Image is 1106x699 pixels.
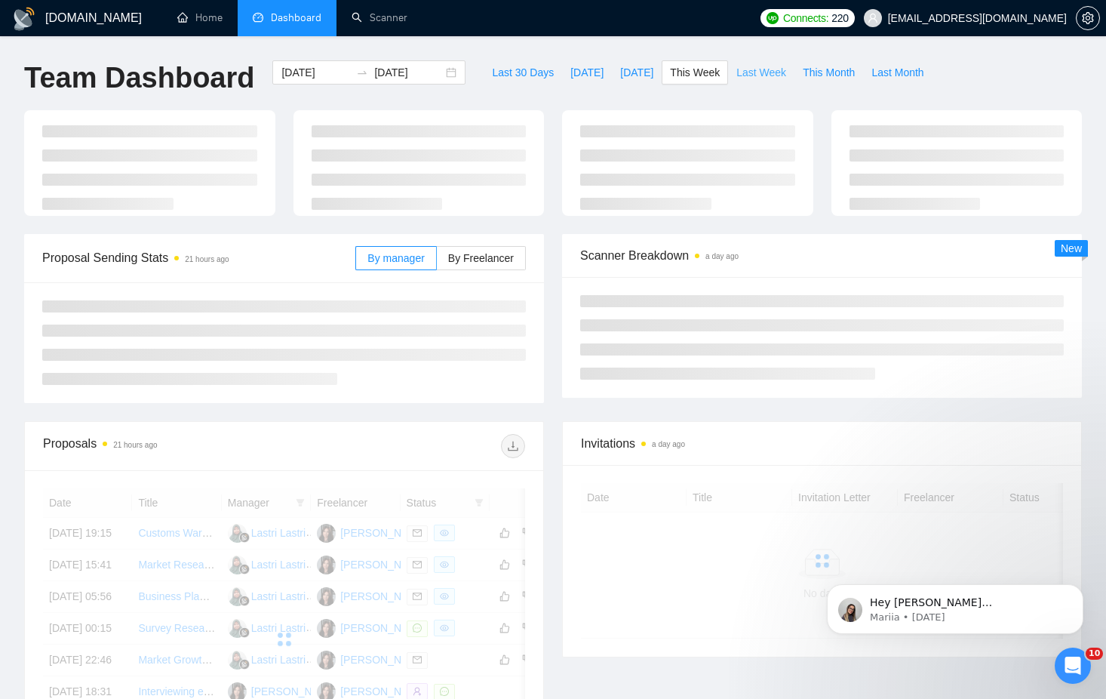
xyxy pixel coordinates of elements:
[831,10,848,26] span: 220
[863,60,932,85] button: Last Month
[356,66,368,79] span: to
[1061,242,1082,254] span: New
[581,434,1063,453] span: Invitations
[185,255,229,263] time: 21 hours ago
[728,60,794,85] button: Last Week
[281,64,350,81] input: Start date
[352,11,407,24] a: searchScanner
[570,64,604,81] span: [DATE]
[12,7,36,31] img: logo
[492,64,554,81] span: Last 30 Days
[1086,648,1103,660] span: 10
[177,11,223,24] a: homeHome
[253,12,263,23] span: dashboard
[24,60,254,96] h1: Team Dashboard
[448,252,514,264] span: By Freelancer
[1077,12,1099,24] span: setting
[484,60,562,85] button: Last 30 Days
[767,12,779,24] img: upwork-logo.png
[1076,12,1100,24] a: setting
[868,13,878,23] span: user
[670,64,720,81] span: This Week
[705,252,739,260] time: a day ago
[113,441,157,449] time: 21 hours ago
[652,440,685,448] time: a day ago
[736,64,786,81] span: Last Week
[871,64,923,81] span: Last Month
[783,10,828,26] span: Connects:
[580,246,1064,265] span: Scanner Breakdown
[367,252,424,264] span: By manager
[662,60,728,85] button: This Week
[620,64,653,81] span: [DATE]
[562,60,612,85] button: [DATE]
[794,60,863,85] button: This Month
[1076,6,1100,30] button: setting
[804,553,1106,658] iframe: Intercom notifications message
[374,64,443,81] input: End date
[612,60,662,85] button: [DATE]
[43,434,284,458] div: Proposals
[271,11,321,24] span: Dashboard
[803,64,855,81] span: This Month
[1055,648,1091,684] iframe: Intercom live chat
[356,66,368,79] span: swap-right
[42,248,355,267] span: Proposal Sending Stats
